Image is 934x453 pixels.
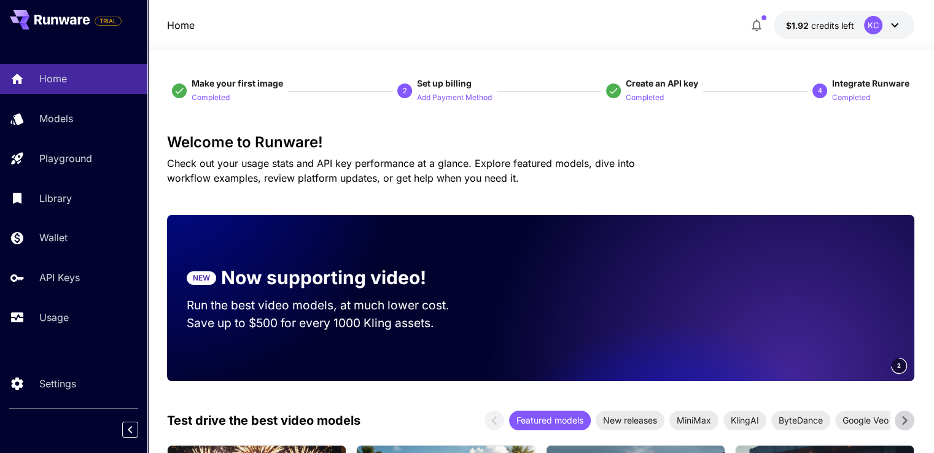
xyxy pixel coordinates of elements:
[39,310,69,325] p: Usage
[832,90,870,104] button: Completed
[669,411,718,430] div: MiniMax
[723,411,766,430] div: KlingAI
[771,414,830,427] span: ByteDance
[509,411,591,430] div: Featured models
[774,11,914,39] button: $1.9213KC
[187,296,473,314] p: Run the best video models, at much lower cost.
[723,414,766,427] span: KlingAI
[417,78,472,88] span: Set up billing
[39,376,76,391] p: Settings
[39,191,72,206] p: Library
[786,19,854,32] div: $1.9213
[39,151,92,166] p: Playground
[811,20,854,31] span: credits left
[192,90,230,104] button: Completed
[771,411,830,430] div: ByteDance
[403,85,407,96] p: 2
[596,411,664,430] div: New releases
[626,78,698,88] span: Create an API key
[626,92,664,104] p: Completed
[167,157,635,184] span: Check out your usage stats and API key performance at a glance. Explore featured models, dive int...
[835,411,896,430] div: Google Veo
[835,414,896,427] span: Google Veo
[167,18,195,33] nav: breadcrumb
[221,264,426,292] p: Now supporting video!
[417,92,492,104] p: Add Payment Method
[39,71,67,86] p: Home
[167,134,914,151] h3: Welcome to Runware!
[167,18,195,33] a: Home
[193,273,210,284] p: NEW
[832,92,870,104] p: Completed
[192,92,230,104] p: Completed
[669,414,718,427] span: MiniMax
[39,230,68,245] p: Wallet
[897,361,901,370] span: 2
[817,85,822,96] p: 4
[39,270,80,285] p: API Keys
[95,14,122,28] span: Add your payment card to enable full platform functionality.
[167,411,360,430] p: Test drive the best video models
[187,314,473,332] p: Save up to $500 for every 1000 Kling assets.
[192,78,283,88] span: Make your first image
[864,16,882,34] div: KC
[832,78,909,88] span: Integrate Runware
[786,20,811,31] span: $1.92
[417,90,492,104] button: Add Payment Method
[596,414,664,427] span: New releases
[95,17,121,26] span: TRIAL
[122,422,138,438] button: Collapse sidebar
[509,414,591,427] span: Featured models
[131,419,147,441] div: Collapse sidebar
[39,111,73,126] p: Models
[626,90,664,104] button: Completed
